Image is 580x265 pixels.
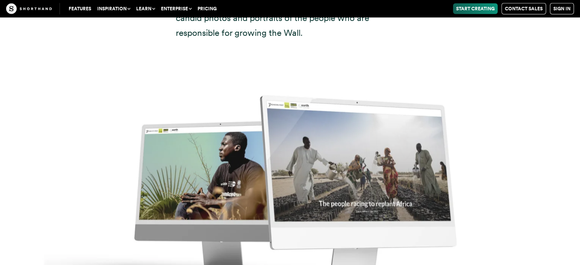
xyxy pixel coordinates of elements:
[550,3,574,14] a: Sign in
[453,3,498,14] a: Start Creating
[6,3,52,14] img: The Craft
[501,3,546,14] a: Contact Sales
[94,3,133,14] button: Inspiration
[158,3,194,14] button: Enterprise
[133,3,158,14] button: Learn
[66,3,94,14] a: Features
[194,3,220,14] a: Pricing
